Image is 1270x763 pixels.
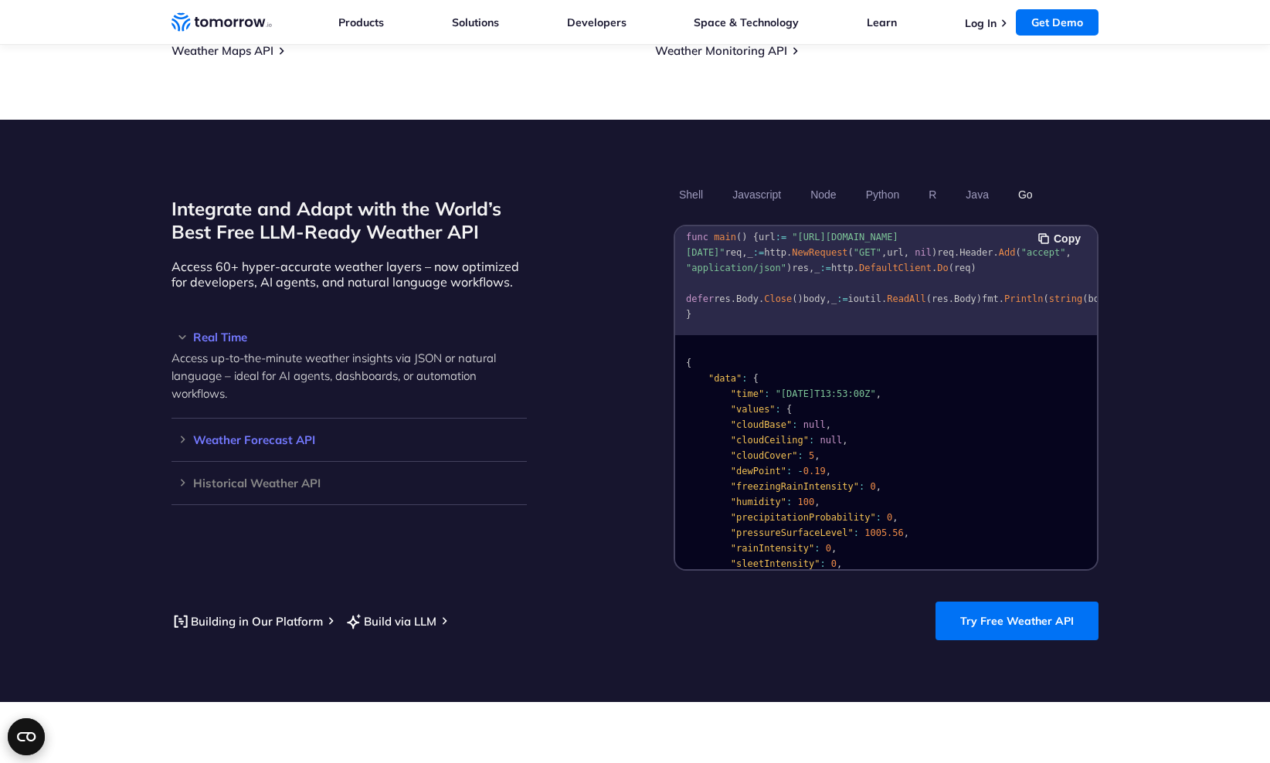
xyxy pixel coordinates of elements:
[826,543,831,554] span: 0
[904,247,909,258] span: ,
[999,247,1016,258] span: Add
[904,527,909,538] span: ,
[731,293,736,304] span: .
[338,15,384,29] a: Products
[742,247,747,258] span: ,
[727,181,786,208] button: Javascript
[848,293,881,304] span: ioutil
[864,527,904,538] span: 1005.56
[854,263,859,273] span: .
[960,181,994,208] button: Java
[1013,181,1038,208] button: Go
[814,497,820,507] span: ,
[999,293,1004,304] span: .
[954,247,959,258] span: .
[867,15,897,29] a: Learn
[965,16,997,30] a: Log In
[805,181,841,208] button: Node
[887,512,892,523] span: 0
[876,481,881,492] span: ,
[887,293,926,304] span: ReadAll
[1065,247,1071,258] span: ,
[949,263,954,273] span: (
[971,263,976,273] span: )
[826,466,831,476] span: ,
[809,435,814,446] span: :
[731,404,776,415] span: "values"
[686,358,691,368] span: {
[820,558,825,569] span: :
[932,247,937,258] span: )
[831,293,837,304] span: _
[1021,247,1066,258] span: "accept"
[937,263,948,273] span: Do
[714,232,736,242] span: main
[776,232,786,242] span: :=
[686,309,691,320] span: }
[809,263,814,273] span: ,
[764,293,792,304] span: Close
[345,612,436,631] a: Build via LLM
[842,435,847,446] span: ,
[708,373,742,384] span: "data"
[742,232,747,242] span: )
[1044,293,1049,304] span: (
[803,293,826,304] span: body
[8,718,45,755] button: Open CMP widget
[826,419,831,430] span: ,
[776,404,781,415] span: :
[694,15,799,29] a: Space & Technology
[809,450,814,461] span: 5
[859,481,864,492] span: :
[932,293,949,304] span: res
[736,293,759,304] span: Body
[714,293,731,304] span: res
[814,263,820,273] span: _
[786,466,792,476] span: :
[936,602,1099,640] a: Try Free Weather API
[786,497,792,507] span: :
[731,466,786,476] span: "dewPoint"
[753,373,759,384] span: {
[954,293,976,304] span: Body
[949,293,954,304] span: .
[926,293,932,304] span: (
[837,293,847,304] span: :=
[171,331,527,343] div: Real Time
[171,612,323,631] a: Building in Our Platform
[674,181,708,208] button: Shell
[686,263,786,273] span: "application/json"
[686,232,708,242] span: func
[993,247,999,258] span: .
[798,497,815,507] span: 100
[831,543,837,554] span: ,
[803,419,826,430] span: null
[861,181,905,208] button: Python
[731,435,809,446] span: "cloudCeiling"
[736,232,742,242] span: (
[786,404,792,415] span: {
[1016,9,1099,36] a: Get Demo
[731,481,859,492] span: "freezingRainIntensity"
[826,293,831,304] span: ,
[748,247,753,258] span: _
[881,293,887,304] span: .
[567,15,627,29] a: Developers
[814,543,820,554] span: :
[725,247,742,258] span: req
[798,466,803,476] span: -
[831,263,854,273] span: http
[837,558,842,569] span: ,
[982,293,999,304] span: fmt
[171,434,527,446] h3: Weather Forecast API
[792,247,847,258] span: NewRequest
[892,512,898,523] span: ,
[915,247,932,258] span: nil
[171,477,527,489] h3: Historical Weather API
[171,43,273,58] a: Weather Maps API
[452,15,499,29] a: Solutions
[759,232,776,242] span: url
[731,527,854,538] span: "pressureSurfaceLevel"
